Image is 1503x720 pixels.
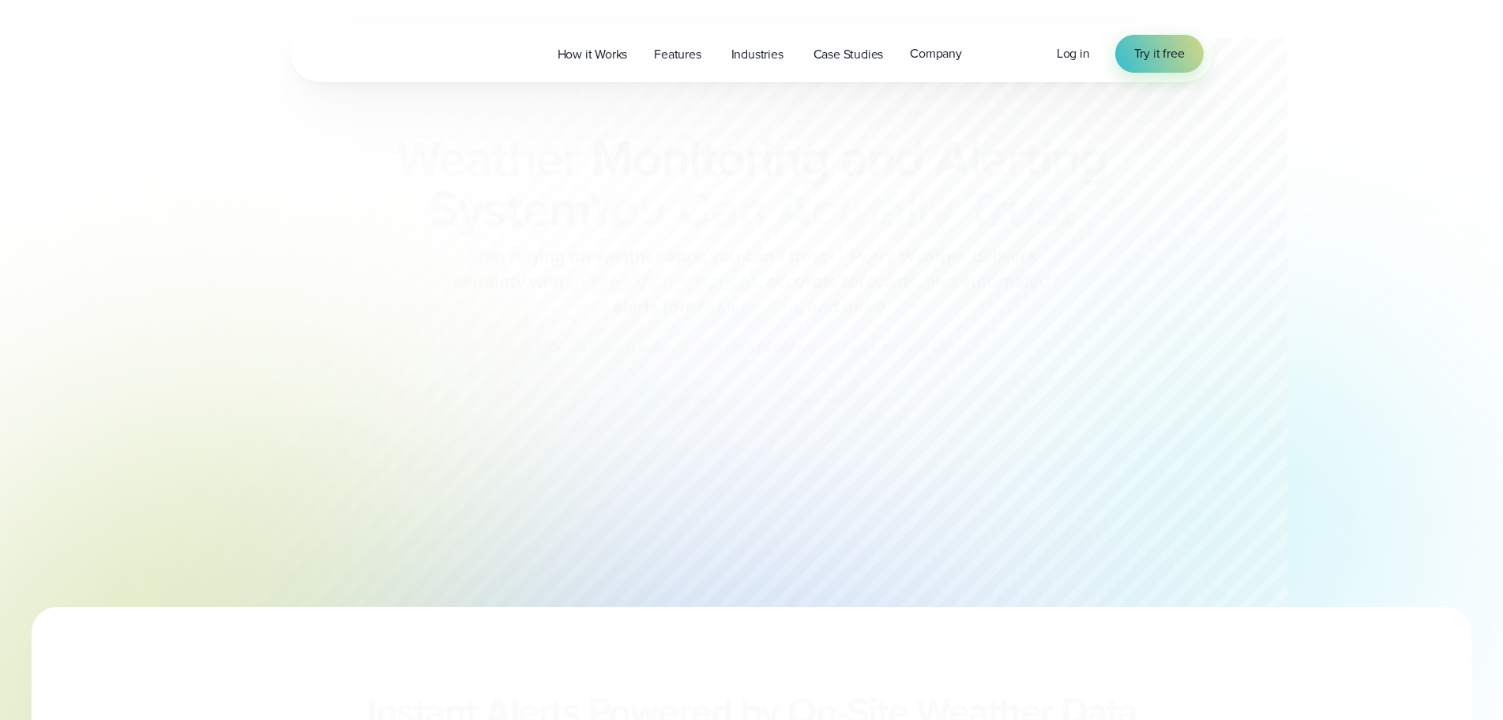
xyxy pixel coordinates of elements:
a: How it Works [544,38,641,70]
span: Try it free [1134,44,1185,63]
span: Industries [731,45,783,64]
span: Case Studies [813,45,884,64]
span: Log in [1057,44,1090,62]
span: Features [654,45,701,64]
a: Log in [1057,44,1090,63]
span: Company [910,44,962,63]
span: How it Works [558,45,628,64]
a: Try it free [1115,35,1204,73]
a: Case Studies [800,38,897,70]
